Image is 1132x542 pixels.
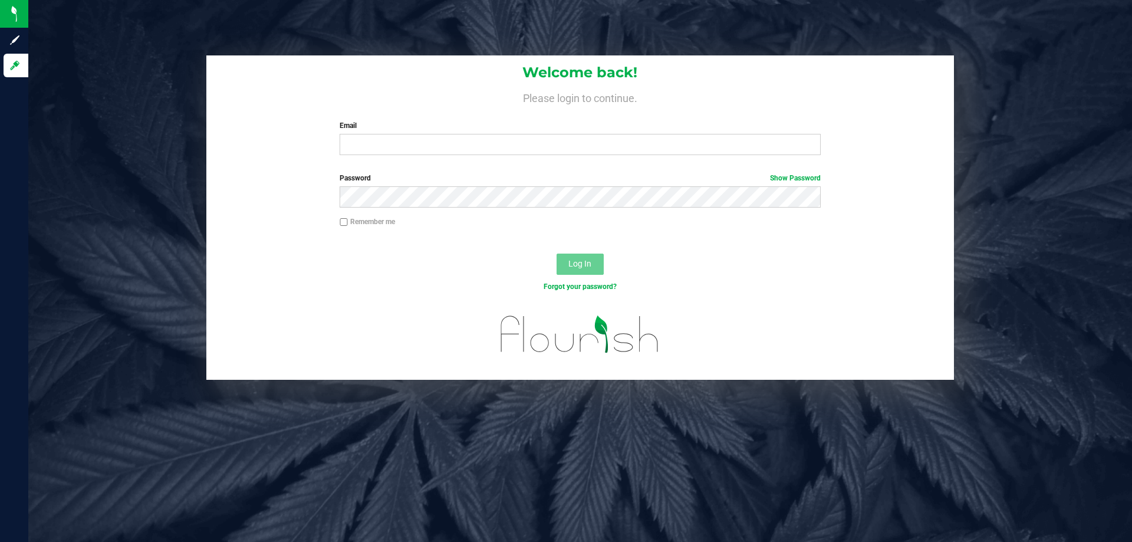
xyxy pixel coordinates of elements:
[206,90,954,104] h4: Please login to continue.
[770,174,821,182] a: Show Password
[340,218,348,226] input: Remember me
[557,254,604,275] button: Log In
[340,120,820,131] label: Email
[9,60,21,71] inline-svg: Log in
[9,34,21,46] inline-svg: Sign up
[486,304,673,364] img: flourish_logo.svg
[340,216,395,227] label: Remember me
[340,174,371,182] span: Password
[544,283,617,291] a: Forgot your password?
[206,65,954,80] h1: Welcome back!
[568,259,591,268] span: Log In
